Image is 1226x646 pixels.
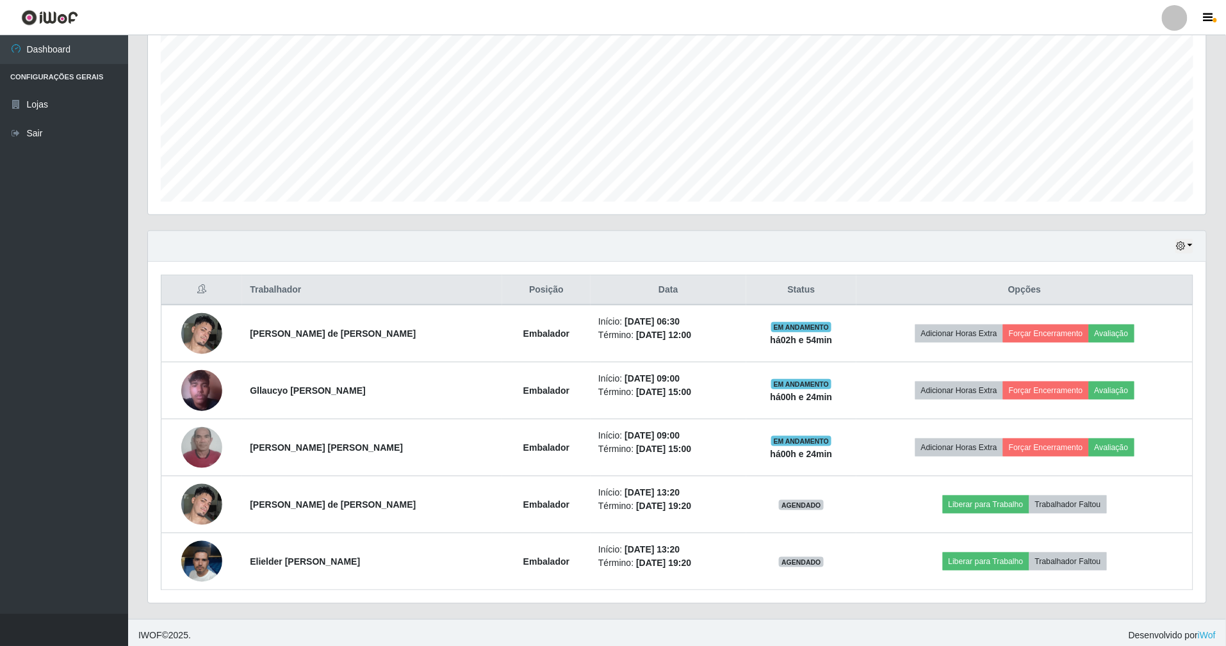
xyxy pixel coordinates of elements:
button: Forçar Encerramento [1003,325,1089,343]
strong: [PERSON_NAME] [PERSON_NAME] [250,442,403,453]
strong: há 00 h e 24 min [771,392,833,402]
button: Liberar para Trabalho [943,496,1029,513]
time: [DATE] 13:20 [625,544,680,554]
time: [DATE] 19:20 [636,501,691,511]
strong: há 02 h e 54 min [771,335,833,345]
time: [DATE] 13:20 [625,487,680,497]
span: © 2025 . [138,629,191,642]
th: Posição [502,275,591,305]
li: Início: [598,543,739,556]
th: Status [746,275,857,305]
li: Início: [598,429,739,442]
time: [DATE] 09:00 [625,373,680,384]
li: Início: [598,315,739,328]
strong: Embalador [523,328,569,339]
strong: Elielder [PERSON_NAME] [250,556,360,567]
button: Trabalhador Faltou [1029,496,1107,513]
button: Liberar para Trabalho [943,553,1029,570]
button: Adicionar Horas Extra [915,382,1003,400]
li: Término: [598,442,739,456]
strong: Embalador [523,442,569,453]
span: Desenvolvido por [1129,629,1216,642]
strong: [PERSON_NAME] de [PERSON_NAME] [250,328,416,339]
a: iWof [1198,630,1216,640]
th: Opções [856,275,1193,305]
strong: Gllaucyo [PERSON_NAME] [250,385,365,396]
strong: Embalador [523,556,569,567]
time: [DATE] 06:30 [625,316,680,327]
li: Término: [598,556,739,570]
li: Início: [598,372,739,385]
button: Avaliação [1089,439,1134,456]
th: Data [591,275,746,305]
li: Início: [598,486,739,499]
img: 1750804753278.jpeg [181,354,222,427]
button: Avaliação [1089,382,1134,400]
img: CoreUI Logo [21,10,78,26]
time: [DATE] 15:00 [636,387,691,397]
button: Adicionar Horas Extra [915,439,1003,456]
img: 1743919207557.jpeg [181,306,222,360]
span: EM ANDAMENTO [771,322,832,332]
img: 1756344297105.jpeg [181,411,222,484]
time: [DATE] 09:00 [625,430,680,440]
time: [DATE] 12:00 [636,330,691,340]
button: Adicionar Horas Extra [915,325,1003,343]
strong: Embalador [523,499,569,510]
time: [DATE] 15:00 [636,444,691,454]
img: 1743919207557.jpeg [181,477,222,531]
strong: Embalador [523,385,569,396]
li: Término: [598,328,739,342]
span: AGENDADO [779,500,824,510]
time: [DATE] 19:20 [636,558,691,568]
th: Trabalhador [242,275,502,305]
strong: há 00 h e 24 min [771,449,833,459]
button: Trabalhador Faltou [1029,553,1107,570]
span: AGENDADO [779,557,824,567]
span: EM ANDAMENTO [771,436,832,446]
strong: [PERSON_NAME] de [PERSON_NAME] [250,499,416,510]
span: EM ANDAMENTO [771,379,832,389]
li: Término: [598,385,739,399]
button: Avaliação [1089,325,1134,343]
span: IWOF [138,630,162,640]
li: Término: [598,499,739,513]
button: Forçar Encerramento [1003,439,1089,456]
button: Forçar Encerramento [1003,382,1089,400]
img: 1745009989662.jpeg [181,525,222,598]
